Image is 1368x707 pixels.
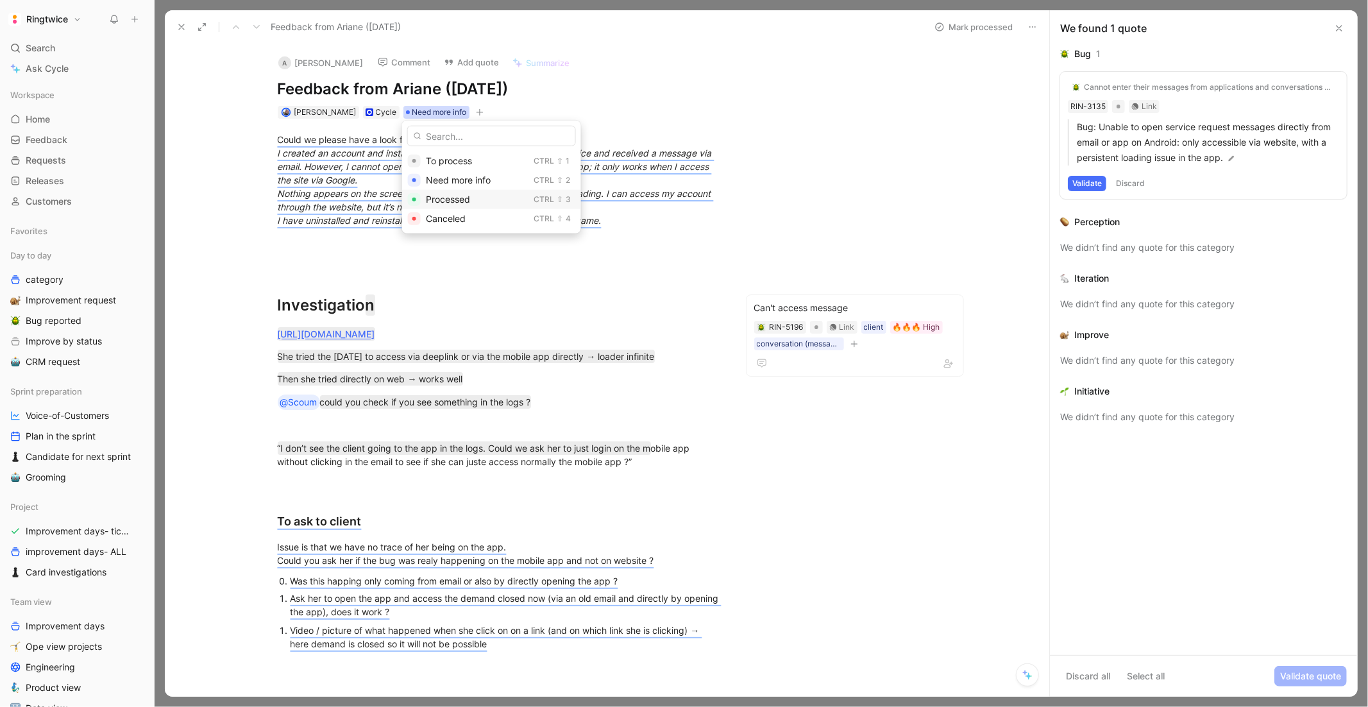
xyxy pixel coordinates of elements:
[566,174,570,187] div: 2
[426,175,491,185] span: Need more info
[534,174,554,187] div: Ctrl
[426,194,470,205] span: Processed
[426,155,472,166] span: To process
[534,193,554,206] div: Ctrl
[407,126,576,146] input: Search...
[566,212,571,225] div: 4
[557,155,563,167] div: ⇧
[566,193,571,206] div: 3
[557,212,563,225] div: ⇧
[534,212,554,225] div: Ctrl
[557,174,563,187] div: ⇧
[557,193,563,206] div: ⇧
[534,155,554,167] div: Ctrl
[566,155,570,167] div: 1
[426,213,466,224] span: Canceled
